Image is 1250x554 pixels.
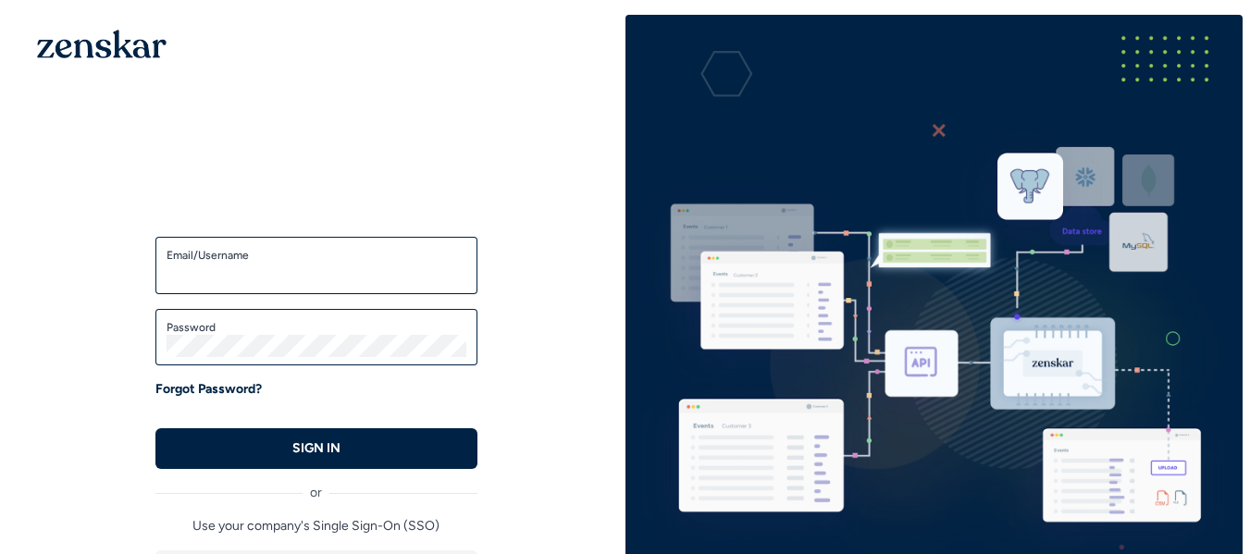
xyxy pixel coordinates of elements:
button: SIGN IN [155,428,477,469]
a: Forgot Password? [155,380,262,399]
div: or [155,469,477,502]
label: Email/Username [167,248,466,263]
img: 1OGAJ2xQqyY4LXKgY66KYq0eOWRCkrZdAb3gUhuVAqdWPZE9SRJmCz+oDMSn4zDLXe31Ii730ItAGKgCKgCCgCikA4Av8PJUP... [37,30,167,58]
label: Password [167,320,466,335]
p: Use your company's Single Sign-On (SSO) [155,517,477,536]
p: SIGN IN [292,439,340,458]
